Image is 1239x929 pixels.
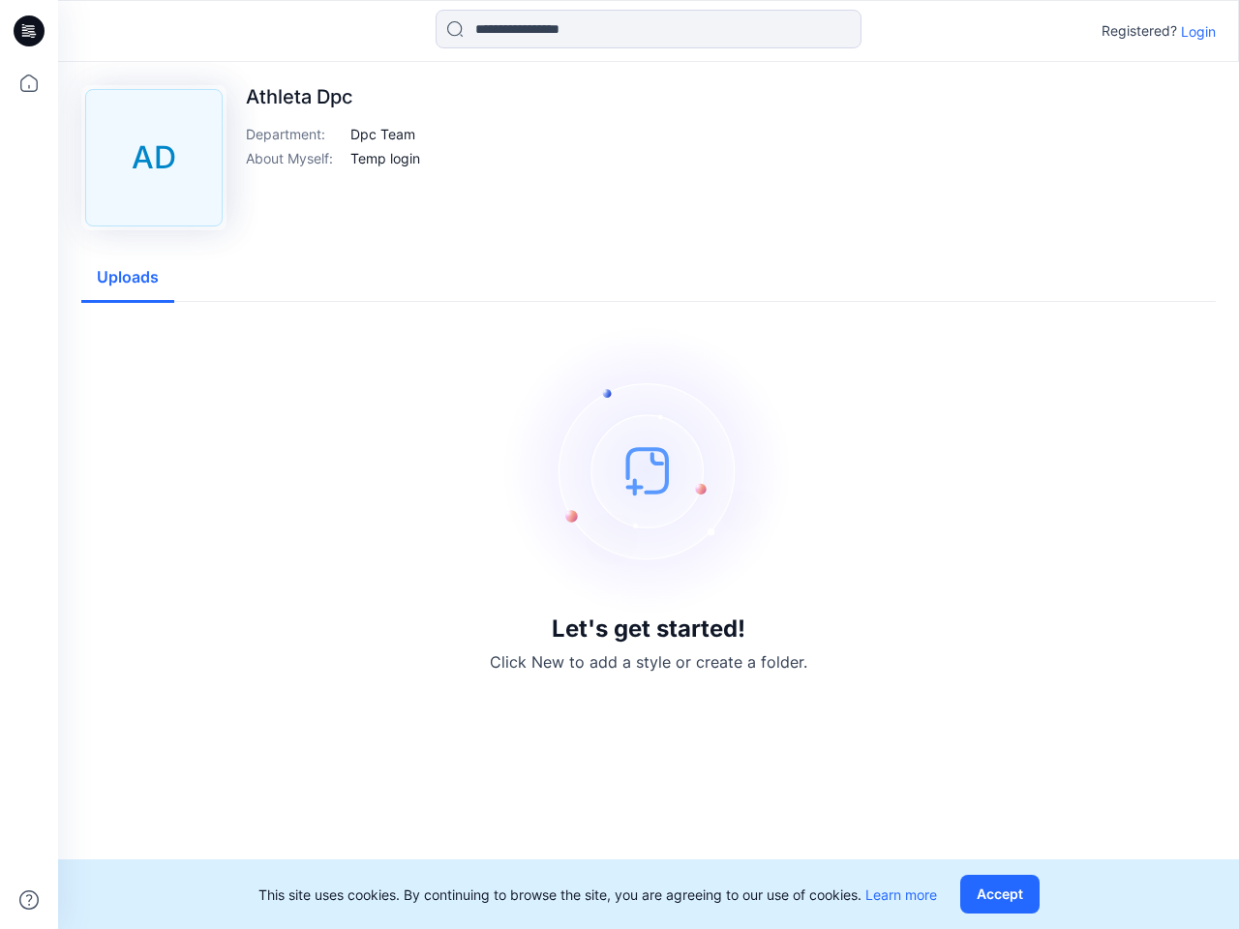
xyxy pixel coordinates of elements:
[246,85,420,108] p: Athleta Dpc
[552,615,745,643] h3: Let's get started!
[81,254,174,303] button: Uploads
[246,124,343,144] p: Department :
[503,325,794,615] img: empty-state-image.svg
[85,89,223,226] div: AD
[490,650,807,674] p: Click New to add a style or create a folder.
[246,148,343,168] p: About Myself :
[1181,21,1216,42] p: Login
[1102,19,1177,43] p: Registered?
[350,124,415,144] p: Dpc Team
[865,886,937,903] a: Learn more
[258,884,937,905] p: This site uses cookies. By continuing to browse the site, you are agreeing to our use of cookies.
[350,148,420,168] p: Temp login
[960,875,1040,914] button: Accept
